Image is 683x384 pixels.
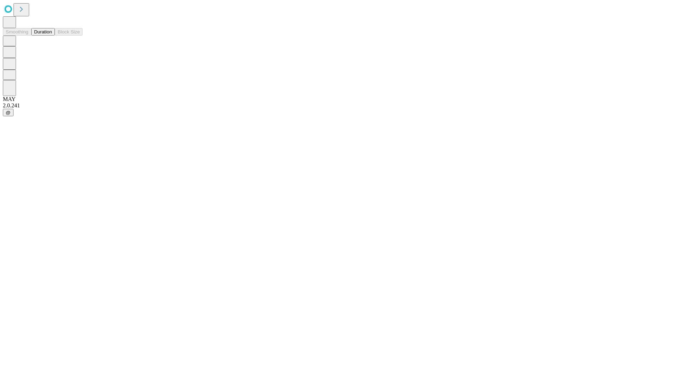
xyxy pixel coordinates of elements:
button: Block Size [55,28,83,36]
div: MAY [3,96,680,102]
span: @ [6,110,11,115]
div: 2.0.241 [3,102,680,109]
button: @ [3,109,14,116]
button: Smoothing [3,28,31,36]
button: Duration [31,28,55,36]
